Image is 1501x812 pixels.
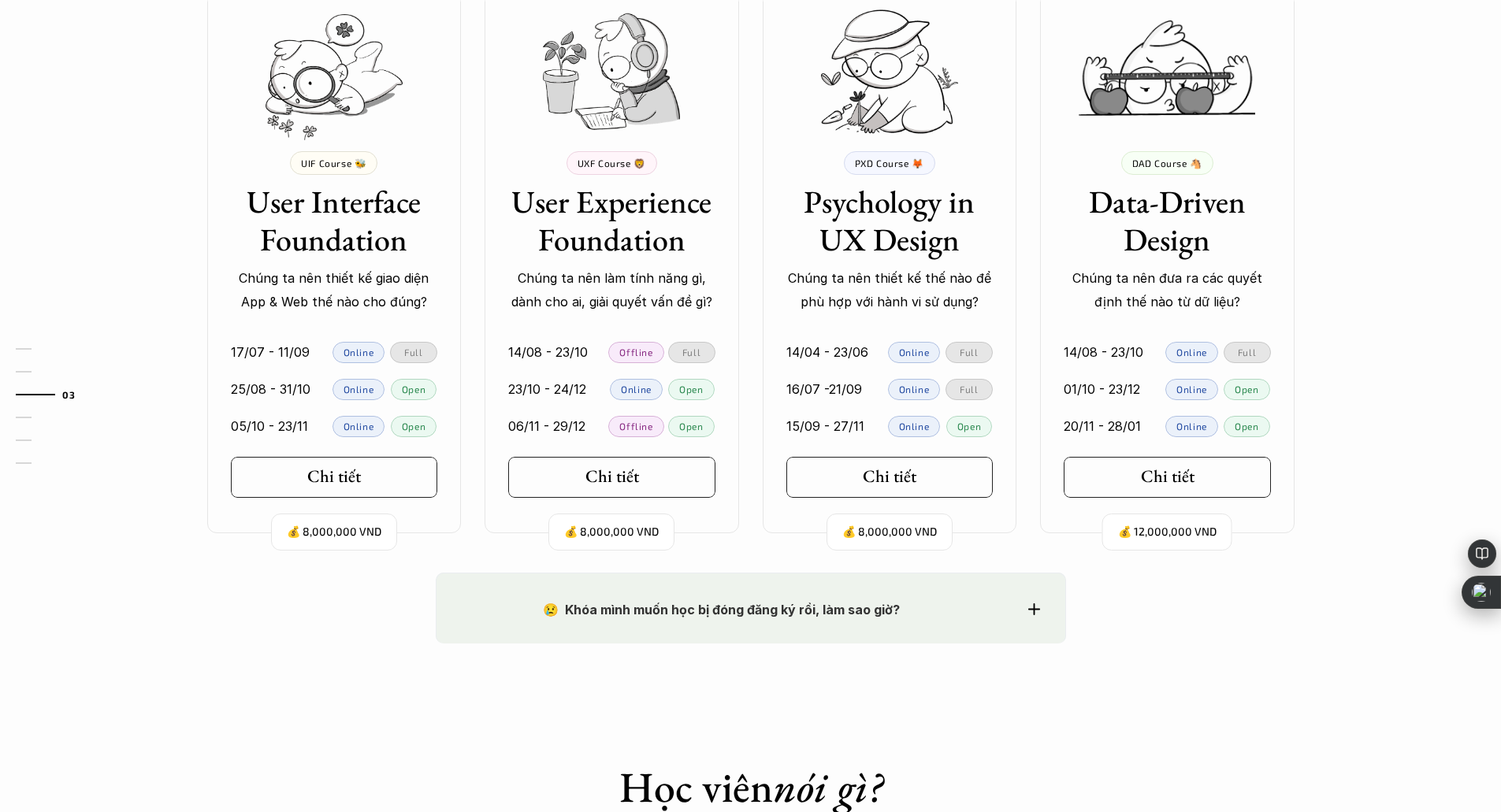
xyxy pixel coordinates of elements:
[508,183,715,258] h3: User Experience Foundation
[1118,521,1217,543] p: 💰 12,000,000 VND
[786,457,994,498] a: Chi tiết
[578,158,646,169] p: UXF Course 🦁
[62,389,75,400] strong: 03
[1235,421,1258,432] p: Open
[231,414,308,438] p: 05/10 - 23/11
[619,421,652,432] p: Offline
[786,266,994,314] p: Chúng ta nên thiết kế thế nào để phù hợp với hành vi sử dụng?
[1132,158,1202,169] p: DAD Course 🐴
[231,377,310,401] p: 25/08 - 31/10
[1235,384,1258,395] p: Open
[1064,457,1271,498] a: Chi tiết
[1176,347,1207,358] p: Online
[899,421,930,432] p: Online
[786,377,862,401] p: 16/07 -21/09
[679,421,703,432] p: Open
[1064,183,1271,258] h3: Data-Driven Design
[231,457,438,498] a: Chi tiết
[231,266,438,314] p: Chúng ta nên thiết kế giao diện App & Web thế nào cho đúng?
[1064,340,1143,364] p: 14/08 - 23/10
[287,521,381,543] p: 💰 8,000,000 VND
[231,183,438,258] h3: User Interface Foundation
[863,466,916,487] h5: Chi tiết
[508,266,715,314] p: Chúng ta nên làm tính năng gì, dành cho ai, giải quyết vấn đề gì?
[1176,384,1207,395] p: Online
[682,347,700,358] p: Full
[344,421,374,432] p: Online
[842,521,937,543] p: 💰 8,000,000 VND
[786,183,994,258] h3: Psychology in UX Design
[307,466,361,487] h5: Chi tiết
[402,384,425,395] p: Open
[543,602,900,617] strong: 😢 Khóa mình muốn học bị đóng đăng ký rồi, làm sao giờ?
[508,340,588,364] p: 14/08 - 23/10
[957,421,981,432] p: Open
[1064,266,1271,314] p: Chúng ta nên đưa ra các quyết định thế nào từ dữ liệu?
[508,457,715,498] a: Chi tiết
[301,158,366,169] p: UIF Course 🐝
[402,421,425,432] p: Open
[1064,414,1141,438] p: 20/11 - 28/01
[679,384,703,395] p: Open
[344,347,374,358] p: Online
[1238,347,1256,358] p: Full
[231,340,310,364] p: 17/07 - 11/09
[508,414,585,438] p: 06/11 - 29/12
[508,377,586,401] p: 23/10 - 24/12
[899,384,930,395] p: Online
[786,340,868,364] p: 14/04 - 23/06
[344,384,374,395] p: Online
[621,384,652,395] p: Online
[585,466,639,487] h5: Chi tiết
[960,347,978,358] p: Full
[404,347,422,358] p: Full
[786,414,864,438] p: 15/09 - 27/11
[16,385,91,404] a: 03
[564,521,659,543] p: 💰 8,000,000 VND
[899,347,930,358] p: Online
[1141,466,1194,487] h5: Chi tiết
[619,347,652,358] p: Offline
[1064,377,1140,401] p: 01/10 - 23/12
[855,158,924,169] p: PXD Course 🦊
[960,384,978,395] p: Full
[1176,421,1207,432] p: Online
